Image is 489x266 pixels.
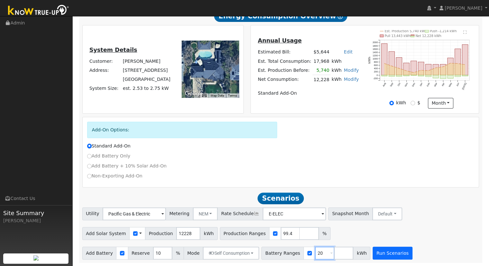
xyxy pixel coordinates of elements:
[374,64,378,67] text: 600
[381,43,387,75] rect: onclick=""
[87,174,92,178] input: Non-Exporting Add-On
[263,207,326,220] input: Select a Rate Schedule
[166,207,193,220] span: Metering
[450,63,451,64] circle: onclick=""
[465,64,466,65] circle: onclick=""
[3,217,69,224] div: [PERSON_NAME]
[399,68,400,69] circle: onclick=""
[193,207,218,220] button: NEM
[441,82,445,87] text: Apr
[122,75,171,84] td: [GEOGRAPHIC_DATA]
[374,70,378,73] text: 200
[385,34,411,38] text: Pull 13,443 kWh
[374,61,378,63] text: 800
[457,63,458,64] circle: onclick=""
[433,75,439,78] rect: onclick=""
[89,47,137,53] u: System Details
[220,227,269,240] span: Production Ranges
[421,70,421,71] circle: onclick=""
[87,173,142,179] label: Non-Exporting Add-On
[381,75,387,76] rect: onclick=""
[103,207,166,220] input: Select a Utility
[372,207,402,220] button: Default
[462,44,468,75] rect: onclick=""
[440,75,446,79] rect: onclick=""
[428,70,429,71] circle: onclick=""
[373,247,412,260] button: Run Scenarios
[258,193,303,204] span: Scenarios
[396,100,406,106] label: kWh
[258,37,302,44] u: Annual Usage
[389,82,394,87] text: Sep
[382,82,386,87] text: Aug
[373,77,378,80] text: -200
[411,101,415,105] input: $
[418,62,424,75] rect: onclick=""
[344,68,359,73] a: Modify
[389,101,394,105] input: kWh
[87,154,92,158] input: Add Battery Only
[406,70,407,71] circle: onclick=""
[426,82,430,87] text: Feb
[443,66,444,67] circle: onclick=""
[373,48,378,51] text: 1600
[257,75,312,84] td: Net Consumption:
[385,29,427,33] text: Est. Production 5,740 kWh
[312,66,331,75] td: 5,740
[184,247,203,260] span: Mode
[5,4,72,18] img: Know True-Up
[428,98,453,109] button: month
[122,84,171,93] td: System Size
[145,227,177,240] span: Production
[445,5,482,11] span: [PERSON_NAME]
[373,41,378,44] text: 2000
[435,67,436,68] circle: onclick=""
[433,82,438,87] text: Mar
[426,64,431,75] rect: onclick=""
[418,75,424,76] rect: onclick=""
[455,75,461,77] rect: onclick=""
[312,75,331,84] td: 12,228
[368,57,371,64] text: kWh
[448,82,453,88] text: May
[403,63,409,75] rect: onclick=""
[413,72,414,73] circle: onclick=""
[3,209,69,217] span: Site Summary
[389,75,394,77] rect: onclick=""
[82,227,130,240] span: Add Solar System
[403,75,409,76] rect: onclick=""
[87,164,92,168] input: Add Battery + 10% Solar Add-On
[419,82,423,87] text: Jan
[261,247,304,260] span: Battery Ranges
[331,75,343,84] td: kWh
[331,66,343,75] td: kWh
[448,75,453,78] rect: onclick=""
[426,75,431,77] rect: onclick=""
[376,74,378,77] text: 0
[257,48,312,57] td: Estimated Bill:
[82,247,117,260] span: Add Battery
[373,57,378,60] text: 1000
[463,30,467,34] text: 
[328,207,373,220] span: Snapshot Month
[417,100,420,106] label: $
[412,82,416,87] text: Dec
[448,58,453,75] rect: onclick=""
[344,77,359,82] a: Modify
[373,44,378,47] text: 1800
[200,227,217,240] span: kWh
[88,66,122,75] td: Address:
[396,57,402,75] rect: onclick=""
[411,61,417,75] rect: onclick=""
[87,122,277,138] div: Add-On Options:
[312,57,331,66] td: 17,968
[433,64,439,75] rect: onclick=""
[312,48,331,57] td: $5,644
[430,29,457,33] text: Push -1,214 kWh
[257,57,312,66] td: Est. Total Consumption:
[374,67,378,70] text: 400
[123,86,169,91] span: est. 2.53 to 2.75 kW
[33,255,39,261] img: retrieve
[257,89,360,98] td: Standard Add-On
[319,227,330,240] span: %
